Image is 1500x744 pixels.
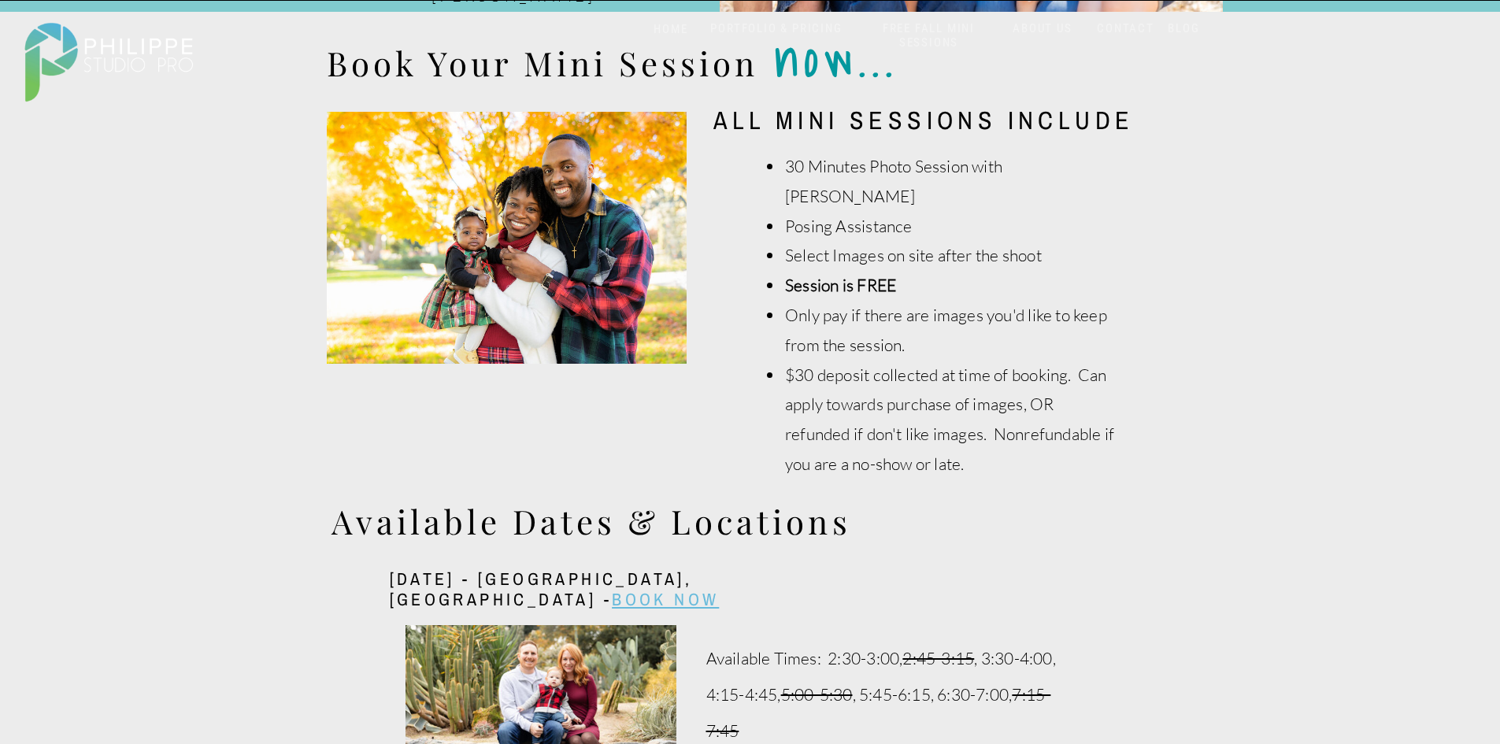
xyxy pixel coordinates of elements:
span: Select Images on site after the shoot [785,245,1042,265]
span: 30 Minutes Photo Session with [PERSON_NAME] [785,156,1002,206]
strike: 5:00-5:30 [781,684,853,705]
span: Posing Assistance [785,216,913,236]
a: HOME [638,22,705,37]
a: PORTFOLIO & PRICING [705,21,849,36]
h2: Available Dates & Locations [331,497,956,556]
h3: [DATE] - [GEOGRAPHIC_DATA], [GEOGRAPHIC_DATA] - [390,568,829,601]
strike: 2:45-3:15 [902,648,974,668]
h2: Book Your Mini Session [327,39,795,98]
a: CONTACT [1094,21,1158,36]
a: ABOUT US [1009,21,1076,36]
b: now... [775,20,900,97]
li: $30 deposit collected at time of booking. Can apply towards purchase of images, OR refunded if do... [783,361,1116,479]
b: Session is FREE [785,275,896,295]
a: BOOK NOW [612,587,719,611]
h3: All Mini Sessions include [631,105,1217,145]
li: Only pay if there are images you'd like to keep from the session. [783,301,1116,361]
a: FREE FALL MINI SESSIONS [864,21,994,50]
a: BLOG [1165,21,1204,36]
